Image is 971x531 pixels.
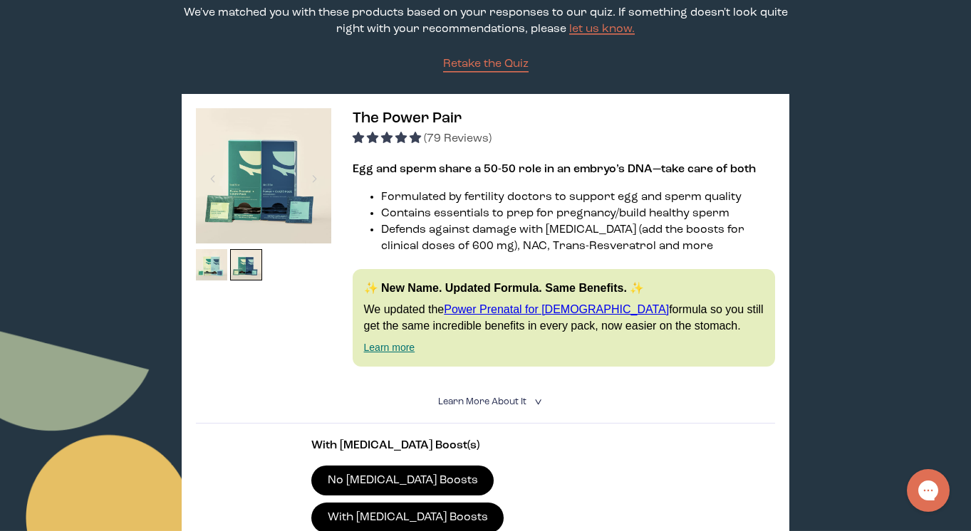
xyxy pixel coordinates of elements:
strong: Egg and sperm share a 50-50 role in an embryo’s DNA—take care of both [353,164,756,175]
li: Defends against damage with [MEDICAL_DATA] (add the boosts for clinical doses of 600 mg), NAC, Tr... [381,222,776,255]
li: Formulated by fertility doctors to support egg and sperm quality [381,189,776,206]
p: We updated the formula so you still get the same incredible benefits in every pack, now easier on... [364,302,764,334]
span: (79 Reviews) [424,133,492,144]
label: No [MEDICAL_DATA] Boosts [311,466,494,495]
p: With [MEDICAL_DATA] Boost(s) [311,438,659,454]
span: 4.92 stars [353,133,424,144]
img: thumbnail image [230,249,262,281]
i: < [530,398,544,406]
a: Power Prenatal for [DEMOGRAPHIC_DATA] [444,303,669,315]
a: Retake the Quiz [443,56,529,73]
summary: Learn More About it < [438,395,534,409]
span: Retake the Quiz [443,58,529,70]
span: Learn More About it [438,397,526,406]
iframe: Gorgias live chat messenger [900,464,957,517]
a: let us know. [569,23,635,35]
p: We've matched you with these products based on your responses to our quiz. If something doesn't l... [182,5,790,38]
img: thumbnail image [196,108,331,243]
img: thumbnail image [196,249,228,281]
span: The Power Pair [353,111,462,126]
strong: ✨ New Name. Updated Formula. Same Benefits. ✨ [364,282,645,294]
a: Learn more [364,342,415,353]
li: Contains essentials to prep for pregnancy/build healthy sperm [381,206,776,222]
